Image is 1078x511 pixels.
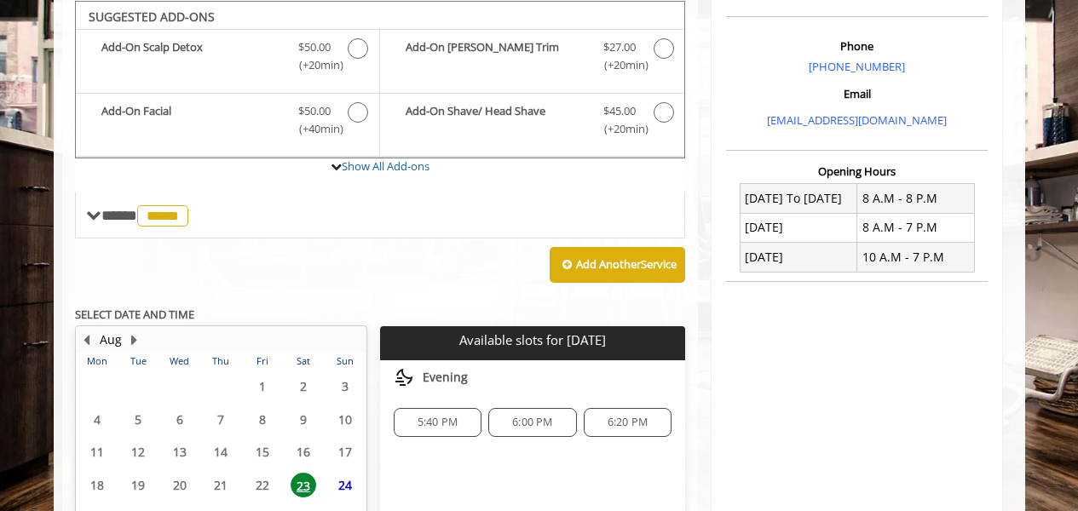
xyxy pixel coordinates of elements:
[75,1,686,159] div: Buzz Cut/Senior Cut Add-onS
[608,416,648,429] span: 6:20 PM
[159,353,199,370] th: Wed
[512,416,552,429] span: 6:00 PM
[418,416,458,429] span: 5:40 PM
[298,38,331,56] span: $50.00
[80,330,94,349] button: Previous Month
[128,330,141,349] button: Next Month
[594,120,644,138] span: (+20min )
[101,102,281,138] b: Add-On Facial
[857,213,975,242] td: 8 A.M - 7 P.M
[332,473,358,497] span: 24
[75,307,194,322] b: SELECT DATE AND TIME
[389,38,676,78] label: Add-On Beard Trim
[730,88,983,100] h3: Email
[730,40,983,52] h3: Phone
[740,213,857,242] td: [DATE]
[423,370,468,384] span: Evening
[857,184,975,213] td: 8 A.M - 8 P.M
[324,468,366,502] td: Select day24
[740,243,857,272] td: [DATE]
[394,367,414,388] img: evening slots
[576,256,677,272] b: Add Another Service
[594,56,644,74] span: (+20min )
[283,468,324,502] td: Select day23
[387,333,678,347] p: Available slots for [DATE]
[324,353,366,370] th: Sun
[809,59,905,74] a: [PHONE_NUMBER]
[289,120,339,138] span: (+40min )
[289,56,339,74] span: (+20min )
[406,38,586,74] b: Add-On [PERSON_NAME] Trim
[118,353,159,370] th: Tue
[488,408,576,437] div: 6:00 PM
[89,9,215,25] b: SUGGESTED ADD-ONS
[389,102,676,142] label: Add-On Shave/ Head Shave
[200,353,241,370] th: Thu
[767,112,947,128] a: [EMAIL_ADDRESS][DOMAIN_NAME]
[77,353,118,370] th: Mon
[726,165,988,177] h3: Opening Hours
[100,330,122,349] button: Aug
[283,353,324,370] th: Sat
[84,102,371,142] label: Add-On Facial
[394,408,481,437] div: 5:40 PM
[84,38,371,78] label: Add-On Scalp Detox
[342,158,429,174] a: Show All Add-ons
[740,184,857,213] td: [DATE] To [DATE]
[406,102,586,138] b: Add-On Shave/ Head Shave
[101,38,281,74] b: Add-On Scalp Detox
[241,353,282,370] th: Fri
[603,38,636,56] span: $27.00
[298,102,331,120] span: $50.00
[291,473,316,497] span: 23
[603,102,636,120] span: $45.00
[584,408,672,437] div: 6:20 PM
[857,243,975,272] td: 10 A.M - 7 P.M
[550,247,685,283] button: Add AnotherService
